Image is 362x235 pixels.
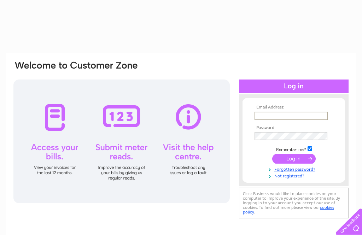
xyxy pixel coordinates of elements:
[253,125,335,130] th: Password:
[255,165,335,172] a: Forgotten password?
[272,154,316,164] input: Submit
[255,172,335,179] a: Not registered?
[243,205,334,215] a: cookies policy
[239,188,349,218] div: Clear Business would like to place cookies on your computer to improve your experience of the sit...
[253,145,335,152] td: Remember me?
[253,105,335,110] th: Email Address:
